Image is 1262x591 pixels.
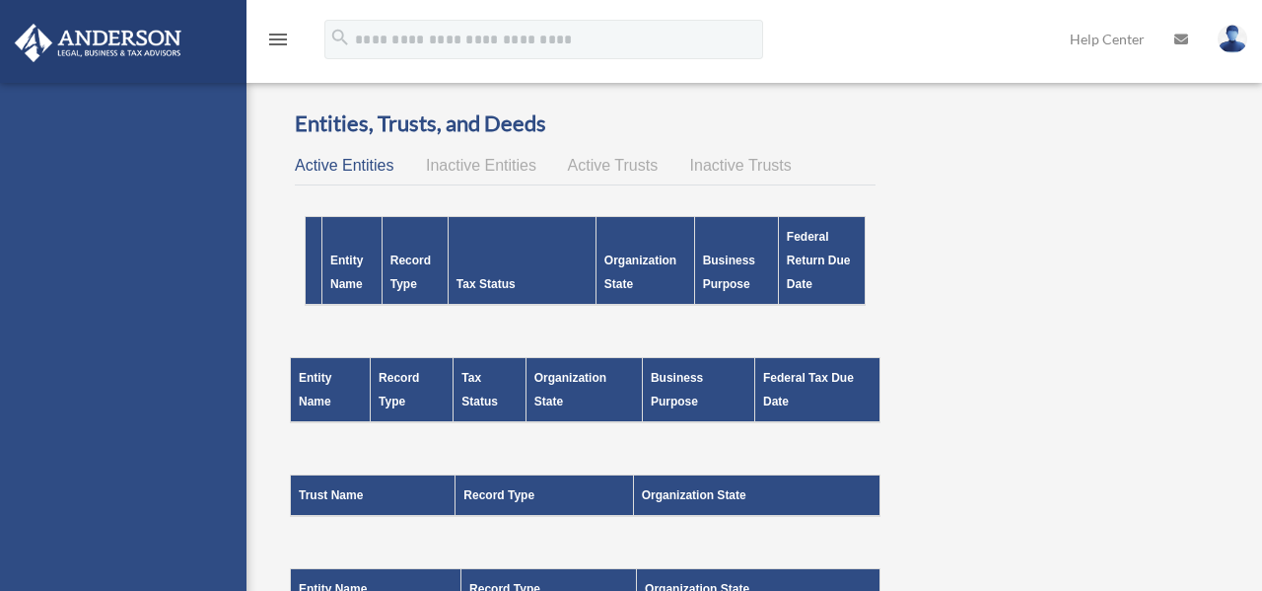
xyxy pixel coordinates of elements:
[568,157,659,174] span: Active Trusts
[426,157,536,174] span: Inactive Entities
[454,358,526,423] th: Tax Status
[755,358,880,423] th: Federal Tax Due Date
[448,217,596,306] th: Tax Status
[291,358,371,423] th: Entity Name
[690,157,792,174] span: Inactive Trusts
[9,24,187,62] img: Anderson Advisors Platinum Portal
[778,217,865,306] th: Federal Return Due Date
[596,217,694,306] th: Organization State
[371,358,454,423] th: Record Type
[694,217,778,306] th: Business Purpose
[266,35,290,51] a: menu
[266,28,290,51] i: menu
[633,476,879,517] th: Organization State
[642,358,754,423] th: Business Purpose
[1218,25,1247,53] img: User Pic
[322,217,383,306] th: Entity Name
[295,109,876,139] h3: Entities, Trusts, and Deeds
[295,157,393,174] span: Active Entities
[382,217,448,306] th: Record Type
[526,358,642,423] th: Organization State
[456,476,633,517] th: Record Type
[329,27,351,48] i: search
[291,476,456,517] th: Trust Name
